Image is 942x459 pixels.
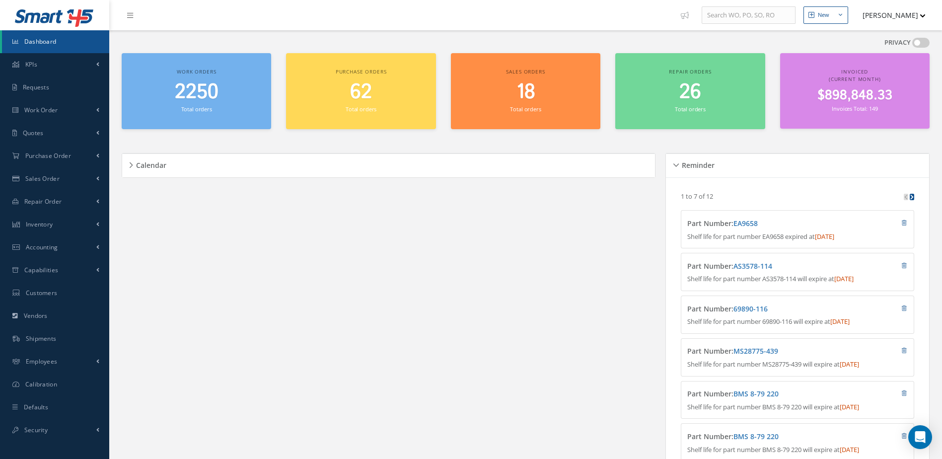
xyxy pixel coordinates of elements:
span: 18 [516,78,535,106]
span: [DATE] [830,317,850,326]
span: Employees [26,357,58,366]
a: AS3578-114 [733,261,772,271]
span: : [731,432,779,441]
small: Total orders [675,105,706,113]
p: Shelf life for part number EA9658 expired at [687,232,907,242]
p: Shelf life for part number 69890-116 will expire at [687,317,907,327]
span: Purchase orders [336,68,387,75]
span: [DATE] [840,360,859,369]
label: PRIVACY [884,38,911,48]
span: : [731,219,758,228]
span: Invoiced [841,68,868,75]
span: : [731,304,768,313]
a: 69890-116 [733,304,768,313]
button: New [803,6,848,24]
a: Dashboard [2,30,109,53]
h4: Part Number [687,390,849,398]
span: Sales Order [25,174,60,183]
span: Security [24,426,48,434]
small: Total orders [510,105,541,113]
span: [DATE] [834,274,854,283]
a: MS28775-439 [733,346,778,356]
span: : [731,261,772,271]
span: Accounting [26,243,58,251]
span: Quotes [23,129,44,137]
a: BMS 8-79 220 [733,432,779,441]
span: Vendors [24,311,48,320]
a: EA9658 [733,219,758,228]
p: Shelf life for part number BMS 8-79 220 will expire at [687,402,907,412]
span: [DATE] [840,402,859,411]
span: Shipments [26,334,57,343]
h4: Part Number [687,433,849,441]
span: Dashboard [24,37,57,46]
a: Repair orders 26 Total orders [615,53,765,129]
span: Customers [26,289,58,297]
h4: Part Number [687,305,849,313]
span: Work orders [177,68,216,75]
span: [DATE] [840,445,859,454]
span: Purchase Order [25,152,71,160]
small: Total orders [181,105,212,113]
h4: Part Number [687,220,849,228]
span: $898,848.33 [817,86,892,105]
span: Repair Order [24,197,62,206]
button: [PERSON_NAME] [853,5,926,25]
p: Shelf life for part number BMS 8-79 220 will expire at [687,445,907,455]
span: Work Order [24,106,58,114]
h4: Part Number [687,262,849,271]
a: Purchase orders 62 Total orders [286,53,435,129]
span: KPIs [25,60,37,69]
a: Invoiced (Current Month) $898,848.33 Invoices Total: 149 [780,53,930,129]
h5: Reminder [679,158,715,170]
span: Sales orders [506,68,545,75]
span: : [731,389,779,398]
span: Defaults [24,403,48,411]
input: Search WO, PO, SO, RO [702,6,796,24]
a: BMS 8-79 220 [733,389,779,398]
p: Shelf life for part number MS28775-439 will expire at [687,360,907,370]
span: Inventory [26,220,53,229]
span: : [731,346,778,356]
span: 2250 [175,78,218,106]
small: Invoices Total: 149 [832,105,877,112]
a: Work orders 2250 Total orders [122,53,271,129]
p: 1 to 7 of 12 [681,192,713,201]
span: Repair orders [669,68,711,75]
p: Shelf life for part number AS3578-114 will expire at [687,274,907,284]
span: Requests [23,83,49,91]
span: Calibration [25,380,57,388]
a: Sales orders 18 Total orders [451,53,600,129]
small: Total orders [346,105,376,113]
h4: Part Number [687,347,849,356]
span: Capabilities [24,266,59,274]
div: Open Intercom Messenger [908,425,932,449]
span: 62 [350,78,372,106]
span: (Current Month) [829,76,881,82]
span: 26 [679,78,701,106]
span: [DATE] [815,232,834,241]
h5: Calendar [133,158,166,170]
div: New [818,11,829,19]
